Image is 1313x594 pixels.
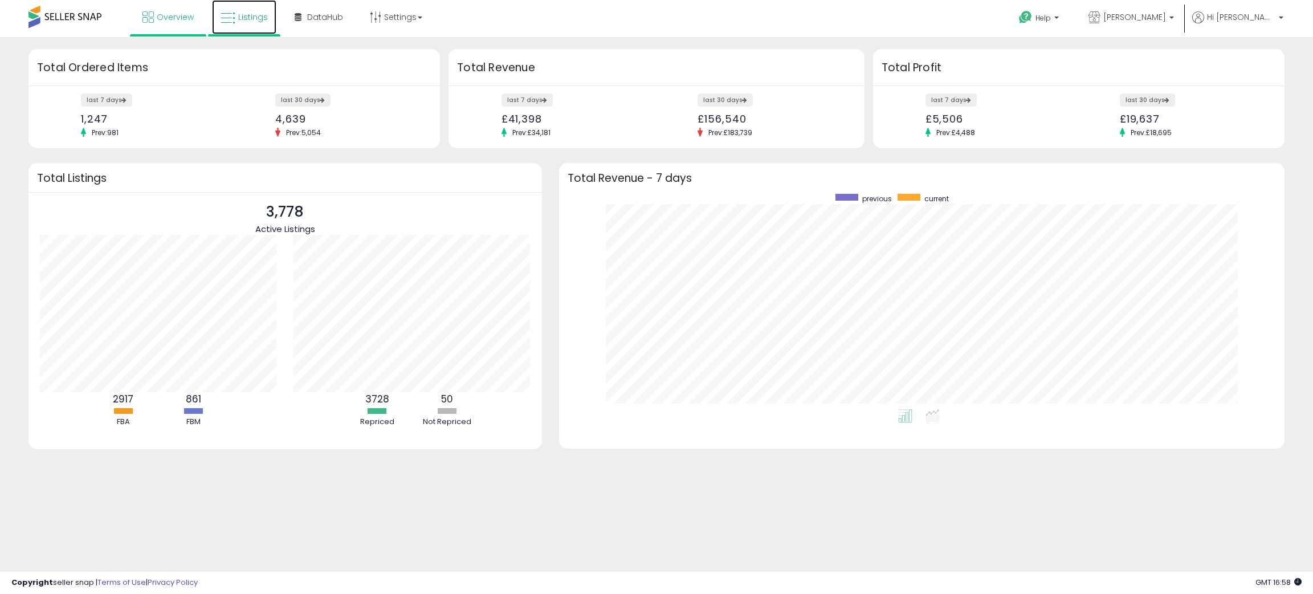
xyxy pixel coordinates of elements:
[255,223,315,235] span: Active Listings
[81,113,226,125] div: 1,247
[1125,128,1177,137] span: Prev: £18,695
[255,201,315,223] p: 3,778
[343,417,411,428] div: Repriced
[1120,113,1265,125] div: £19,637
[882,60,1276,76] h3: Total Profit
[275,93,331,107] label: last 30 days
[157,11,194,23] span: Overview
[1018,10,1033,25] i: Get Help
[238,11,268,23] span: Listings
[457,60,856,76] h3: Total Revenue
[89,417,157,428] div: FBA
[186,392,201,406] b: 861
[1207,11,1275,23] span: Hi [PERSON_NAME]
[113,392,133,406] b: 2917
[568,174,1276,182] h3: Total Revenue - 7 days
[1035,13,1051,23] span: Help
[81,93,132,107] label: last 7 days
[703,128,758,137] span: Prev: £183,739
[501,93,553,107] label: last 7 days
[507,128,556,137] span: Prev: £34,181
[159,417,227,428] div: FBM
[37,60,431,76] h3: Total Ordered Items
[280,128,327,137] span: Prev: 5,054
[37,174,533,182] h3: Total Listings
[307,11,343,23] span: DataHub
[931,128,981,137] span: Prev: £4,488
[698,93,753,107] label: last 30 days
[862,194,892,204] span: previous
[413,417,482,428] div: Not Repriced
[275,113,420,125] div: 4,639
[441,392,453,406] b: 50
[925,113,1070,125] div: £5,506
[1010,2,1070,37] a: Help
[1120,93,1175,107] label: last 30 days
[924,194,949,204] span: current
[365,392,389,406] b: 3728
[86,128,124,137] span: Prev: 981
[1192,11,1283,37] a: Hi [PERSON_NAME]
[698,113,844,125] div: £156,540
[1103,11,1166,23] span: [PERSON_NAME]
[925,93,977,107] label: last 7 days
[501,113,648,125] div: £41,398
